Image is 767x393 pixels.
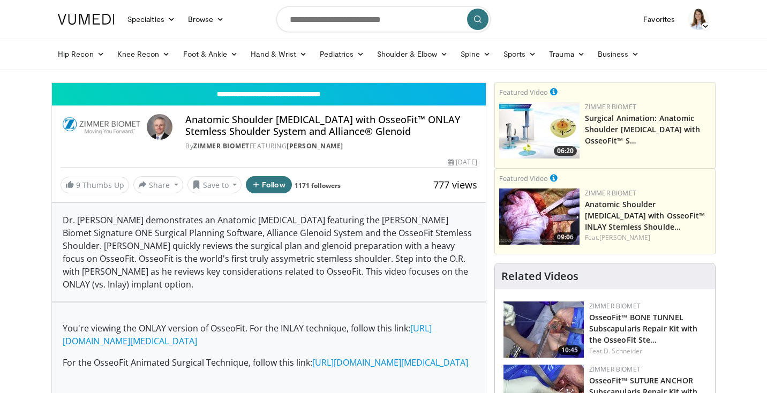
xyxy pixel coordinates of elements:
[591,43,646,65] a: Business
[503,301,584,358] a: 10:45
[147,114,172,140] img: Avatar
[244,43,313,65] a: Hand & Wrist
[177,43,245,65] a: Foot & Ankle
[589,301,641,311] a: Zimmer Biomet
[185,114,477,137] h4: Anatomic Shoulder [MEDICAL_DATA] with OsseoFit™ ONLAY Stemless Shoulder System and Alliance® Glenoid
[585,199,705,232] a: Anatomic Shoulder [MEDICAL_DATA] with OsseoFit™ INLAY Stemless Shoulde…
[76,180,80,190] span: 9
[499,188,580,245] img: 59d0d6d9-feca-4357-b9cd-4bad2cd35cb6.150x105_q85_crop-smart_upscale.jpg
[499,87,548,97] small: Featured Video
[182,9,231,30] a: Browse
[133,176,183,193] button: Share
[193,141,250,150] a: Zimmer Biomet
[276,6,491,32] input: Search topics, interventions
[63,322,432,347] a: [URL][DOMAIN_NAME][MEDICAL_DATA]
[543,43,591,65] a: Trauma
[558,345,581,355] span: 10:45
[295,181,341,190] a: 1171 followers
[61,177,129,193] a: 9 Thumbs Up
[63,356,475,369] p: For the OsseoFit Animated Surgical Technique, follow this link:
[499,173,548,183] small: Featured Video
[589,312,698,345] a: OsseoFit™ BONE TUNNEL Subscapularis Repair Kit with the OsseoFit Ste…
[585,233,711,243] div: Feat.
[585,102,636,111] a: Zimmer Biomet
[503,301,584,358] img: 2f1af013-60dc-4d4f-a945-c3496bd90c6e.150x105_q85_crop-smart_upscale.jpg
[688,9,709,30] img: Avatar
[589,365,641,374] a: Zimmer Biomet
[433,178,477,191] span: 777 views
[312,357,468,368] a: [URL][DOMAIN_NAME][MEDICAL_DATA]
[371,43,454,65] a: Shoulder & Elbow
[448,157,477,167] div: [DATE]
[604,346,642,356] a: D. Schneider
[499,102,580,158] a: 06:20
[554,146,577,156] span: 06:20
[61,114,142,140] img: Zimmer Biomet
[499,188,580,245] a: 09:06
[121,9,182,30] a: Specialties
[499,102,580,158] img: 84e7f812-2061-4fff-86f6-cdff29f66ef4.150x105_q85_crop-smart_upscale.jpg
[454,43,497,65] a: Spine
[111,43,177,65] a: Knee Recon
[52,203,486,301] div: Dr. [PERSON_NAME] demonstrates an Anatomic [MEDICAL_DATA] featuring the [PERSON_NAME] Biomet Sign...
[497,43,543,65] a: Sports
[51,43,111,65] a: Hip Recon
[599,233,650,242] a: [PERSON_NAME]
[585,113,701,146] a: Surgical Animation: Anatomic Shoulder [MEDICAL_DATA] with OsseoFit™ S…
[58,14,115,25] img: VuMedi Logo
[554,232,577,242] span: 09:06
[585,188,636,198] a: Zimmer Biomet
[185,141,477,151] div: By FEATURING
[313,43,371,65] a: Pediatrics
[637,9,681,30] a: Favorites
[63,322,475,347] p: You're viewing the ONLAY version of OsseoFit. For the INLAY technique, follow this link:
[501,270,578,283] h4: Related Videos
[287,141,343,150] a: [PERSON_NAME]
[187,176,242,193] button: Save to
[246,176,292,193] button: Follow
[589,346,706,356] div: Feat.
